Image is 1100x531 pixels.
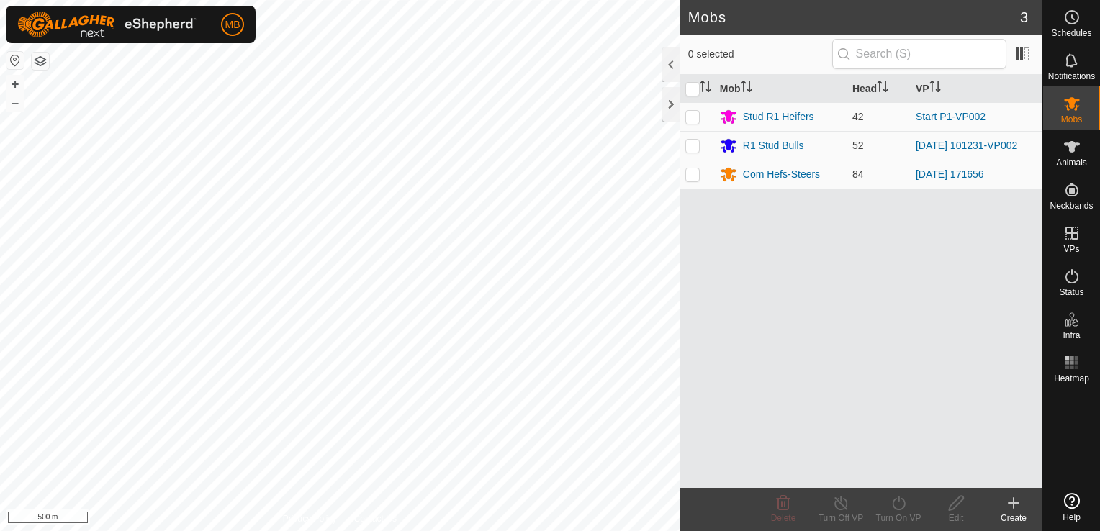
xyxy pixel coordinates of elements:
span: 42 [852,111,864,122]
button: Reset Map [6,52,24,69]
div: Edit [927,512,985,525]
span: 3 [1020,6,1028,28]
div: Turn Off VP [812,512,870,525]
a: [DATE] 101231-VP002 [916,140,1017,151]
a: [DATE] 171656 [916,168,984,180]
span: Mobs [1061,115,1082,124]
th: VP [910,75,1042,103]
span: Help [1063,513,1081,522]
span: 84 [852,168,864,180]
span: Schedules [1051,29,1091,37]
div: Com Hefs-Steers [743,167,820,182]
span: Notifications [1048,72,1095,81]
button: Map Layers [32,53,49,70]
div: Turn On VP [870,512,927,525]
span: Animals [1056,158,1087,167]
a: Help [1043,487,1100,527]
button: + [6,76,24,93]
h2: Mobs [688,9,1020,26]
p-sorticon: Activate to sort [929,83,941,94]
div: Stud R1 Heifers [743,109,814,124]
a: Start P1-VP002 [916,111,986,122]
p-sorticon: Activate to sort [877,83,888,94]
span: MB [225,17,240,32]
span: Status [1059,288,1083,296]
span: 52 [852,140,864,151]
p-sorticon: Activate to sort [700,83,711,94]
p-sorticon: Activate to sort [741,83,752,94]
th: Head [847,75,910,103]
div: R1 Stud Bulls [743,138,804,153]
th: Mob [714,75,847,103]
img: Gallagher Logo [17,12,197,37]
span: VPs [1063,245,1079,253]
a: Contact Us [354,512,397,525]
span: Infra [1063,331,1080,340]
div: Create [985,512,1042,525]
span: 0 selected [688,47,832,62]
span: Heatmap [1054,374,1089,383]
span: Neckbands [1050,201,1093,210]
button: – [6,94,24,112]
a: Privacy Policy [283,512,337,525]
input: Search (S) [832,39,1006,69]
span: Delete [771,513,796,523]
